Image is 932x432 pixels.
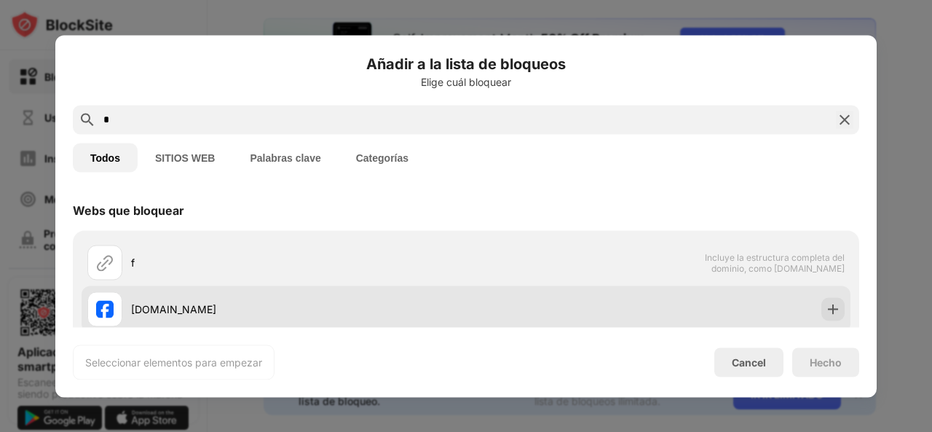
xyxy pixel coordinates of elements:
[138,143,232,172] button: SITIOS WEB
[131,255,466,270] div: f
[73,52,859,74] h6: Añadir a la lista de bloqueos
[810,356,842,368] div: Hecho
[232,143,338,172] button: Palabras clave
[73,143,138,172] button: Todos
[836,111,853,128] img: search-close
[96,254,114,271] img: url.svg
[85,355,262,369] div: Seleccionar elementos para empezar
[131,302,466,317] div: [DOMAIN_NAME]
[96,300,114,318] img: favicons
[73,76,859,87] div: Elige cuál bloquear
[79,111,96,128] img: search.svg
[695,251,845,273] span: Incluye la estructura completa del dominio, como [DOMAIN_NAME]
[73,203,184,217] div: Webs que bloquear
[732,356,766,369] div: Cancel
[339,143,426,172] button: Categorías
